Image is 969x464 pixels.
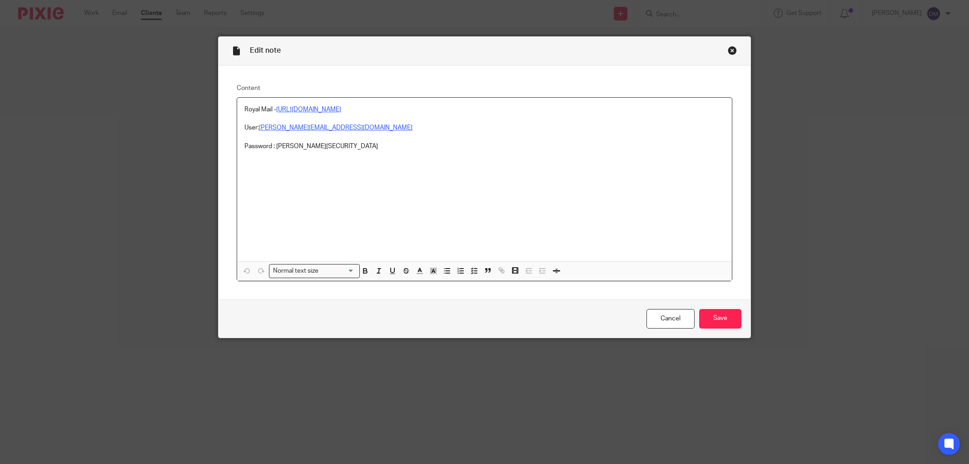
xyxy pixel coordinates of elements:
label: Content [237,84,732,93]
a: [PERSON_NAME][EMAIL_ADDRESS][DOMAIN_NAME] [259,125,412,131]
input: Save [699,309,741,329]
a: Cancel [646,309,695,329]
p: Royal Mail - [244,105,725,114]
div: Close this dialog window [728,46,737,55]
a: [URL][DOMAIN_NAME] [276,106,341,113]
span: Normal text size [271,266,321,276]
div: Search for option [269,264,360,278]
p: Password : [PERSON_NAME][SECURITY_DATA] [244,142,725,151]
input: Search for option [322,266,354,276]
p: User: [244,123,725,132]
span: Edit note [250,47,281,54]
